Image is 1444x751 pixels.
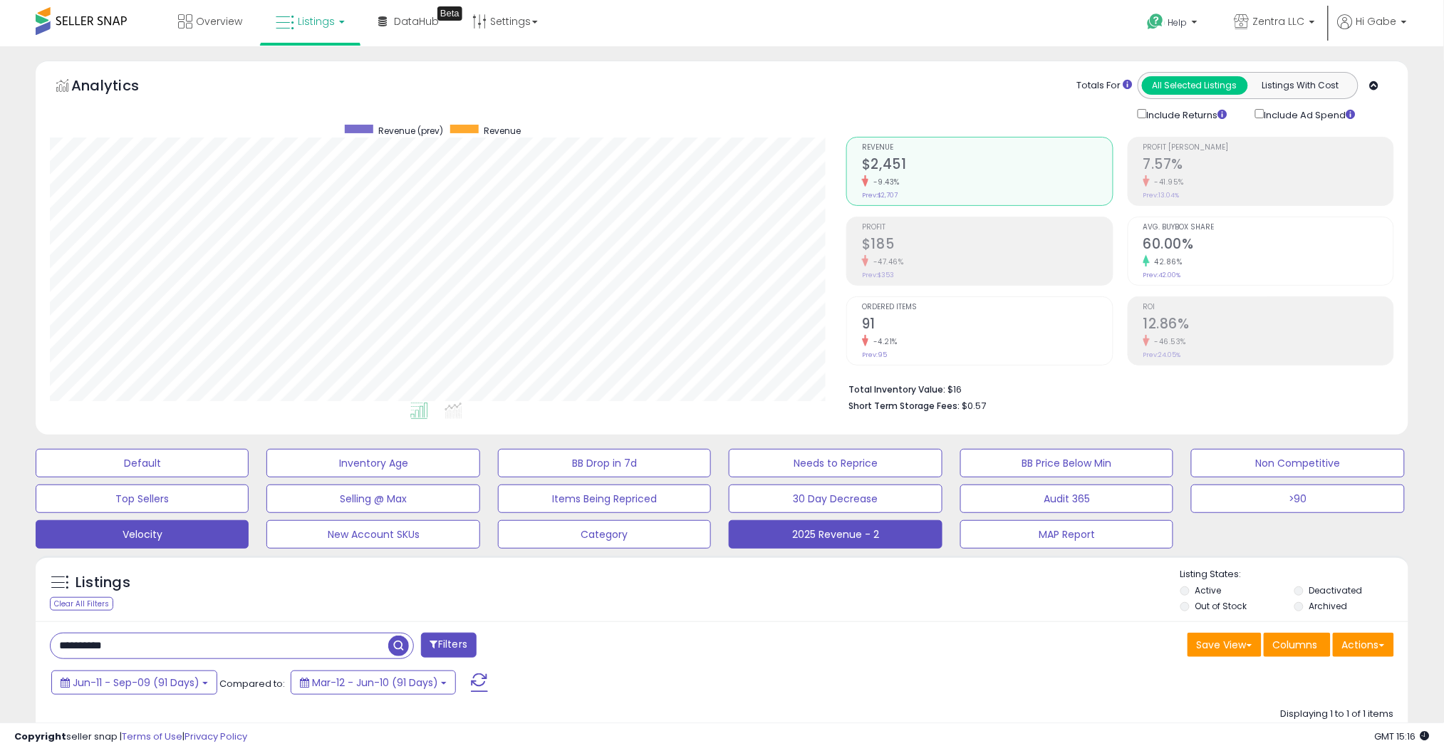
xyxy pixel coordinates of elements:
[437,6,462,21] div: Tooltip anchor
[1143,191,1180,200] small: Prev: 13.04%
[1195,600,1247,612] label: Out of Stock
[729,520,942,549] button: 2025 Revenue - 2
[219,677,285,690] span: Compared to:
[1143,236,1393,255] h2: 60.00%
[1143,271,1181,279] small: Prev: 42.00%
[848,380,1383,397] li: $16
[1143,156,1393,175] h2: 7.57%
[1247,76,1354,95] button: Listings With Cost
[1150,257,1183,267] small: 42.86%
[71,76,167,99] h5: Analytics
[1356,14,1397,29] span: Hi Gabe
[1143,316,1393,335] h2: 12.86%
[36,485,249,513] button: Top Sellers
[1150,177,1185,187] small: -41.95%
[1147,13,1165,31] i: Get Help
[498,449,711,477] button: BB Drop in 7d
[14,730,247,744] div: seller snap | |
[848,383,945,395] b: Total Inventory Value:
[291,670,456,695] button: Mar-12 - Jun-10 (91 Days)
[960,449,1173,477] button: BB Price Below Min
[1127,106,1245,123] div: Include Returns
[862,236,1112,255] h2: $185
[266,485,479,513] button: Selling @ Max
[1273,638,1318,652] span: Columns
[1264,633,1331,657] button: Columns
[962,399,986,413] span: $0.57
[862,144,1112,152] span: Revenue
[266,520,479,549] button: New Account SKUs
[312,675,438,690] span: Mar-12 - Jun-10 (91 Days)
[1188,633,1262,657] button: Save View
[868,336,898,347] small: -4.21%
[36,449,249,477] button: Default
[1333,633,1394,657] button: Actions
[73,675,199,690] span: Jun-11 - Sep-09 (91 Days)
[1253,14,1305,29] span: Zentra LLC
[960,520,1173,549] button: MAP Report
[1338,14,1407,46] a: Hi Gabe
[1136,2,1212,46] a: Help
[1375,730,1430,743] span: 2025-09-10 15:16 GMT
[1143,351,1181,359] small: Prev: 24.05%
[1150,336,1187,347] small: -46.53%
[1191,449,1404,477] button: Non Competitive
[1143,224,1393,232] span: Avg. Buybox Share
[862,224,1112,232] span: Profit
[729,485,942,513] button: 30 Day Decrease
[50,597,113,611] div: Clear All Filters
[484,125,521,137] span: Revenue
[122,730,182,743] a: Terms of Use
[196,14,242,29] span: Overview
[1195,584,1222,596] label: Active
[1143,144,1393,152] span: Profit [PERSON_NAME]
[1168,16,1188,29] span: Help
[1191,485,1404,513] button: >90
[421,633,477,658] button: Filters
[862,316,1112,335] h2: 91
[1281,708,1394,721] div: Displaying 1 to 1 of 1 items
[1309,600,1347,612] label: Archived
[1180,568,1408,581] p: Listing States:
[862,351,887,359] small: Prev: 95
[51,670,217,695] button: Jun-11 - Sep-09 (91 Days)
[498,520,711,549] button: Category
[862,304,1112,311] span: Ordered Items
[378,125,443,137] span: Revenue (prev)
[1142,76,1248,95] button: All Selected Listings
[298,14,335,29] span: Listings
[1245,106,1378,123] div: Include Ad Spend
[1143,304,1393,311] span: ROI
[729,449,942,477] button: Needs to Reprice
[868,257,904,267] small: -47.46%
[848,400,960,412] b: Short Term Storage Fees:
[394,14,439,29] span: DataHub
[1077,79,1133,93] div: Totals For
[868,177,900,187] small: -9.43%
[960,485,1173,513] button: Audit 365
[862,271,894,279] small: Prev: $353
[14,730,66,743] strong: Copyright
[498,485,711,513] button: Items Being Repriced
[185,730,247,743] a: Privacy Policy
[862,191,898,200] small: Prev: $2,707
[266,449,479,477] button: Inventory Age
[76,573,130,593] h5: Listings
[36,520,249,549] button: Velocity
[862,156,1112,175] h2: $2,451
[1309,584,1362,596] label: Deactivated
